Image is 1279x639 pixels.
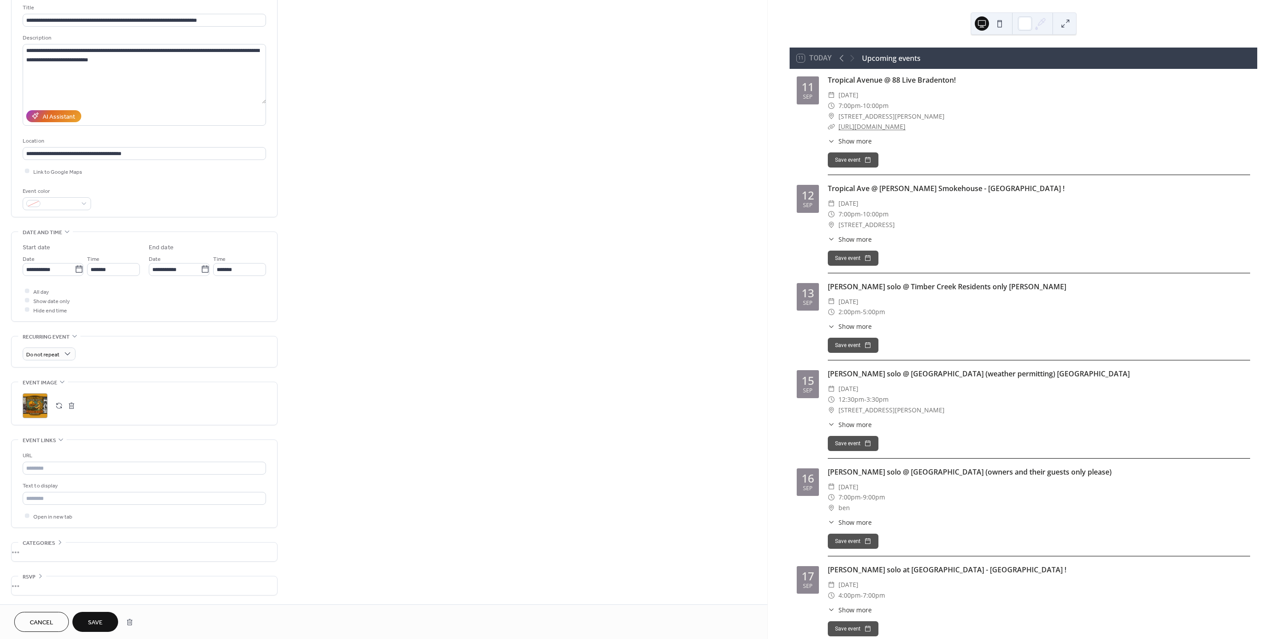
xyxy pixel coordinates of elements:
[838,136,872,146] span: Show more
[828,90,835,100] div: ​
[23,378,57,387] span: Event image
[88,618,103,627] span: Save
[838,220,895,230] span: [STREET_ADDRESS]
[828,220,835,230] div: ​
[828,420,835,429] div: ​
[828,436,878,451] button: Save event
[23,572,36,582] span: RSVP
[863,307,885,317] span: 5:00pm
[838,90,858,100] span: [DATE]
[803,583,813,589] div: Sep
[828,564,1250,575] div: [PERSON_NAME] solo at [GEOGRAPHIC_DATA] - [GEOGRAPHIC_DATA] !
[838,492,861,503] span: 7:00pm
[828,322,835,331] div: ​
[802,571,814,582] div: 17
[87,254,99,264] span: Time
[26,110,81,122] button: AI Assistant
[838,100,861,111] span: 7:00pm
[828,209,835,220] div: ​
[838,307,861,317] span: 2:00pm
[866,394,889,405] span: 3:30pm
[33,306,67,315] span: Hide end time
[23,254,35,264] span: Date
[803,94,813,100] div: Sep
[23,136,264,146] div: Location
[12,543,277,561] div: •••
[72,612,118,632] button: Save
[149,254,161,264] span: Date
[828,405,835,415] div: ​
[828,605,835,615] div: ​
[12,576,277,595] div: •••
[838,198,858,209] span: [DATE]
[838,579,858,590] span: [DATE]
[802,288,814,299] div: 13
[861,492,863,503] span: -
[828,605,872,615] button: ​Show more
[828,198,835,209] div: ​
[23,451,264,460] div: URL
[863,492,885,503] span: 9:00pm
[803,486,813,491] div: Sep
[838,111,945,122] span: [STREET_ADDRESS][PERSON_NAME]
[828,121,835,132] div: ​
[838,394,864,405] span: 12:30pm
[828,307,835,317] div: ​
[828,621,878,636] button: Save event
[828,235,872,244] button: ​Show more
[828,136,872,146] button: ​Show more
[23,243,50,252] div: Start date
[838,383,858,394] span: [DATE]
[828,383,835,394] div: ​
[828,394,835,405] div: ​
[864,394,866,405] span: -
[861,590,863,601] span: -
[838,420,872,429] span: Show more
[828,296,835,307] div: ​
[23,436,56,445] span: Event links
[33,512,72,521] span: Open in new tab
[828,100,835,111] div: ​
[863,590,885,601] span: 7:00pm
[838,503,850,513] span: ben
[803,388,813,394] div: Sep
[828,152,878,168] button: Save event
[828,590,835,601] div: ​
[828,518,872,527] button: ​Show more
[838,322,872,331] span: Show more
[828,368,1250,379] div: [PERSON_NAME] solo @ [GEOGRAPHIC_DATA] (weather permitting) [GEOGRAPHIC_DATA]
[863,100,889,111] span: 10:00pm
[828,492,835,503] div: ​
[861,209,863,220] span: -
[802,81,814,92] div: 11
[23,3,264,12] div: Title
[838,296,858,307] span: [DATE]
[213,254,226,264] span: Time
[862,53,921,64] div: Upcoming events
[149,243,174,252] div: End date
[828,518,835,527] div: ​
[838,235,872,244] span: Show more
[828,534,878,549] button: Save event
[838,209,861,220] span: 7:00pm
[26,349,60,359] span: Do not repeat
[802,375,814,386] div: 15
[828,136,835,146] div: ​
[23,393,48,418] div: ;
[861,100,863,111] span: -
[828,235,835,244] div: ​
[828,338,878,353] button: Save event
[838,405,945,415] span: [STREET_ADDRESS][PERSON_NAME]
[14,612,69,632] button: Cancel
[23,539,55,548] span: Categories
[828,251,878,266] button: Save event
[803,203,813,208] div: Sep
[43,112,75,121] div: AI Assistant
[861,307,863,317] span: -
[23,481,264,491] div: Text to display
[828,467,1250,477] div: [PERSON_NAME] solo @ [GEOGRAPHIC_DATA] (owners and their guests only please)
[33,287,49,296] span: All day
[838,482,858,492] span: [DATE]
[863,209,889,220] span: 10:00pm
